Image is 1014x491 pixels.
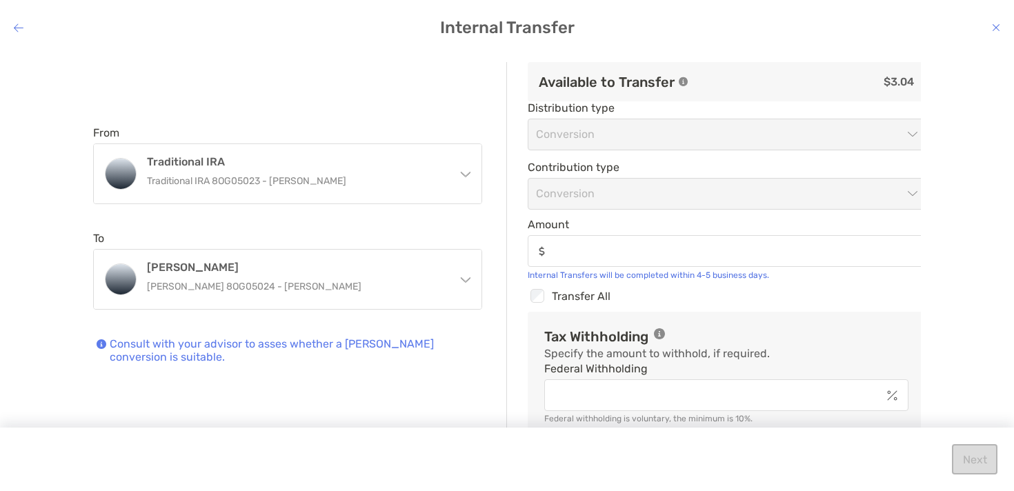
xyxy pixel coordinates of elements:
[544,345,770,362] p: Specify the amount to withhold, if required.
[147,155,445,168] h4: Traditional IRA
[544,414,753,423] span: Federal withholding is voluntary, the minimum is 10%.
[536,119,917,150] span: Conversion
[887,390,897,401] img: input icon
[147,278,445,295] p: [PERSON_NAME] 8OG05024 - [PERSON_NAME]
[544,362,908,375] span: Federal Withholding
[147,261,445,274] h4: [PERSON_NAME]
[550,245,924,257] input: Amountinput icon
[699,73,914,90] p: $3.04
[528,161,925,174] span: Contribution type
[539,74,675,90] h3: Available to Transfer
[97,339,106,349] img: Icon info
[106,264,136,294] img: Roth IRA
[544,328,648,345] h3: Tax Withholding
[93,232,104,245] label: To
[147,172,445,190] p: Traditional IRA 8OG05023 - [PERSON_NAME]
[528,101,925,114] span: Distribution type
[539,246,545,257] img: input icon
[545,390,882,401] input: Federal Withholdinginput icon
[536,179,917,209] span: Conversion
[110,337,482,363] p: Consult with your advisor to asses whether a [PERSON_NAME] conversion is suitable.
[654,328,665,339] img: icon tooltip
[528,270,925,280] div: Internal Transfers will be completed within 4-5 business days.
[528,218,925,231] span: Amount
[93,126,119,139] label: From
[106,159,136,189] img: Traditional IRA
[528,287,925,305] div: Transfer All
